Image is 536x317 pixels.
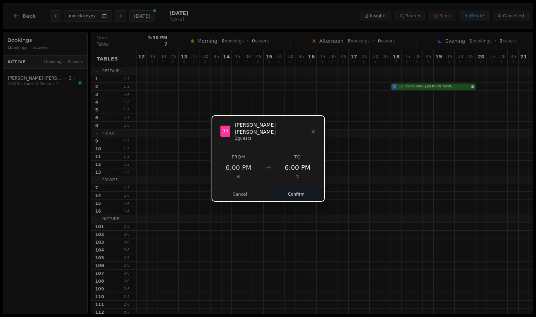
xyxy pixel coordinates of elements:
div: 6:00 PM [220,163,257,173]
div: 2 guests [235,136,310,141]
div: RR [220,126,231,137]
div: 6 [220,174,257,180]
div: 2 [279,174,316,180]
button: Cancel [212,187,269,201]
div: From [220,154,257,160]
div: 6:00 PM [279,163,316,173]
div: To [279,154,316,160]
button: Confirm [268,187,324,201]
div: [PERSON_NAME] [PERSON_NAME] [235,121,310,136]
